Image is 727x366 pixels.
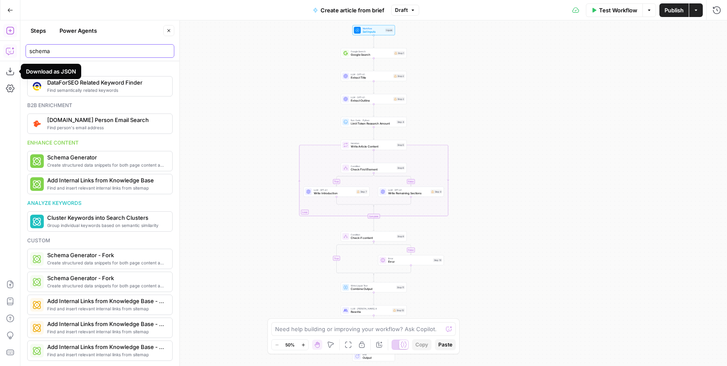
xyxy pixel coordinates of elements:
span: Google Search [351,53,392,57]
span: Iteration [351,142,395,145]
span: Test Workflow [599,6,637,14]
span: Extract Outline [351,99,392,103]
span: Find and insert relevant internal links from sitemap [47,351,165,358]
g: Edge from start to step_1 [373,35,375,48]
span: Find semantically related keywords [47,87,165,94]
g: Edge from step_6 to step_8 [374,173,412,186]
span: Schema Generator [47,153,165,162]
div: Step 4 [397,120,405,124]
span: Create structured data snippets for both page content and images [47,162,165,168]
g: Edge from step_9 to step_9-conditional-end [337,241,374,275]
span: Find and insert relevant internal links from sitemap [47,328,165,335]
span: LLM · GPT-4.1 [388,188,429,192]
span: Write Liquid Text [351,284,395,287]
span: Limit Token Research Amount [351,122,395,126]
div: Google SearchGoogle SearchStep 1 [341,48,407,58]
button: Publish [659,3,689,17]
span: Error [388,260,432,264]
div: Write Liquid TextCombine OutputStep 11 [341,282,407,292]
span: Add Internal Links from Knowledge Base [47,176,165,184]
div: Enhance content [27,139,173,147]
span: Rewrite [351,310,391,314]
span: Write Introduction [314,191,355,196]
g: Edge from step_9 to step_10 [374,241,412,255]
div: Step 10 [433,258,442,262]
g: Edge from step_7 to step_6-conditional-end [337,197,374,207]
div: Complete [368,214,380,218]
div: WorkflowSet InputsInputs [341,25,407,35]
g: Edge from step_6 to step_7 [336,173,374,186]
g: Edge from step_4 to step_5 [373,127,375,139]
div: Run Code · PythonLimit Token Research AmountStep 4 [341,117,407,127]
span: End [363,353,392,356]
div: Complete [341,214,407,218]
span: Condition [351,165,395,168]
span: Create article from brief [321,6,384,14]
div: Step 9 [397,235,405,238]
span: Extract Title [351,76,392,80]
div: LoopIterationWrite Article ContentStep 5 [341,140,407,150]
div: Seo research [27,64,173,72]
span: Check First Element [351,167,395,172]
div: Step 6 [397,166,405,170]
div: B2b enrichment [27,102,173,109]
div: LLM · GPT-4.1Extract TitleStep 2 [341,71,407,81]
div: EndOutput [341,351,407,361]
span: Set Inputs [363,30,384,34]
span: Group individual keywords based on semantic similarity [47,222,165,229]
span: Cluster Keywords into Search Clusters [47,213,165,222]
span: [DOMAIN_NAME] Person Email Search [47,116,165,124]
g: Edge from step_1 to step_2 [373,58,375,71]
span: Condition [351,233,395,236]
div: LLM · [PERSON_NAME] 4RewriteStep 12 [341,305,407,315]
g: Edge from step_10 to step_9-conditional-end [374,265,411,275]
input: Search steps [29,47,170,55]
span: 50% [285,341,295,348]
div: ErrorErrorStep 10 [378,255,444,265]
span: Add Internal Links from Knowledge Base - Fork [47,343,165,351]
span: Add Internal Links from Knowledge Base - Fork [47,320,165,328]
span: Error [388,257,432,260]
span: DataForSEO Related Keyword Finder [47,78,165,87]
span: Schema Generator - Fork [47,251,165,259]
span: Write Remaining Sections [388,191,429,196]
span: Create structured data snippets for both page content and images [47,259,165,266]
g: Edge from step_5 to step_6 [373,150,375,162]
g: Edge from step_2 to step_3 [373,81,375,94]
span: Output [363,356,392,360]
button: Copy [412,339,432,350]
div: Step 5 [397,143,405,147]
span: LLM · GPT-4.1 [351,73,392,76]
div: Analyze keywords [27,199,173,207]
span: Write Article Content [351,145,395,149]
span: Add Internal Links from Knowledge Base - Fork [47,297,165,305]
g: Edge from step_9-conditional-end to step_11 [373,274,375,282]
button: Paste [435,339,456,350]
g: Edge from step_3 to step_4 [373,104,375,116]
span: LLM · [PERSON_NAME] 4 [351,307,391,310]
g: Edge from step_5-iteration-end to step_9 [373,218,375,231]
div: Inputs [385,28,393,32]
g: Edge from step_11 to step_12 [373,292,375,305]
span: Run Code · Python [351,119,395,122]
span: LLM · GPT-4.1 [351,96,392,99]
span: Workflow [363,27,384,30]
span: Google Search [351,50,392,53]
span: Schema Generator - Fork [47,274,165,282]
span: Combine Output [351,287,395,291]
span: Check if content [351,236,395,240]
span: Create structured data snippets for both page content and images [47,282,165,289]
div: ConditionCheck First ElementStep 6 [341,163,407,173]
button: Draft [391,5,419,16]
span: Paste [438,341,452,349]
button: Power Agents [54,24,102,37]
div: Step 3 [393,97,405,101]
div: Step 2 [393,74,405,78]
div: LLM · GPT-4.1Extract OutlineStep 3 [341,94,407,104]
div: Step 11 [396,286,405,289]
button: Test Workflow [586,3,642,17]
div: Custom [27,237,173,244]
div: LLM · GPT-4.1Write IntroductionStep 7 [304,187,369,197]
div: LLM · GPT-4.1Write Remaining SectionsStep 8 [378,187,444,197]
g: Edge from step_8 to step_6-conditional-end [374,197,411,207]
